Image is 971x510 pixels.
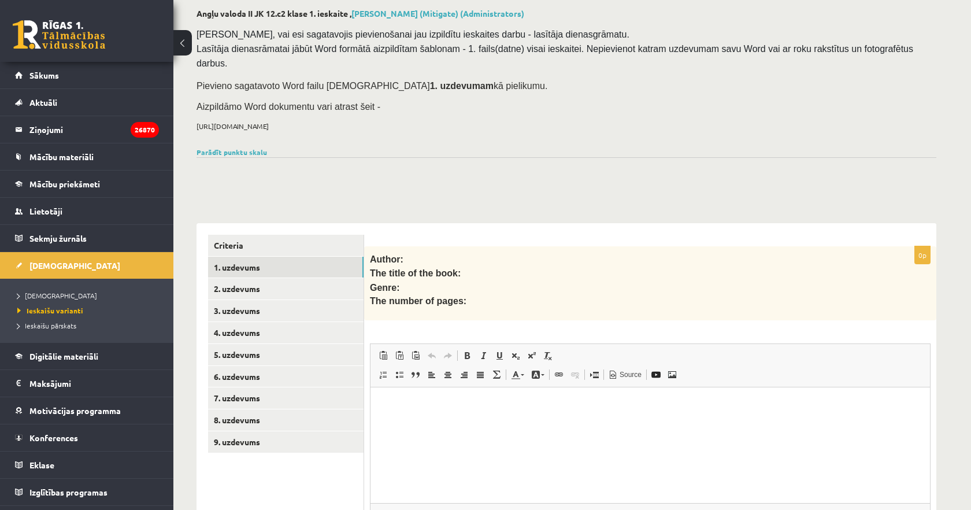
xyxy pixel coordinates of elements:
[197,29,916,68] span: [PERSON_NAME], vai esi sagatavojis pievienošanai jau izpildītu ieskaites darbu - lasītāja dienasg...
[29,433,78,443] span: Konferences
[197,102,380,112] span: Aizpildāmo Word dokumentu vari atrast šeit -
[208,366,364,387] a: 6. uzdevums
[648,367,664,382] a: Embed YouTube Video
[29,260,120,271] span: [DEMOGRAPHIC_DATA]
[208,431,364,453] a: 9. uzdevums
[208,278,364,300] a: 2. uzdevums
[29,116,159,143] legend: Ziņojumi
[29,233,87,243] span: Sekmju žurnāls
[17,290,162,301] a: [DEMOGRAPHIC_DATA]
[914,246,931,264] p: 0p
[131,122,159,138] i: 26870
[15,116,159,143] a: Ziņojumi26870
[370,283,400,293] span: Genre:
[15,452,159,478] a: Eklase
[197,81,547,91] span: Pievieno sagatavoto Word failu [DEMOGRAPHIC_DATA] kā pielikumu.
[664,367,680,382] a: Image
[29,460,54,470] span: Eklase
[29,179,100,189] span: Mācību priekšmeti
[440,348,456,363] a: Redo (⌘+Y)
[17,291,97,300] span: [DEMOGRAPHIC_DATA]
[424,367,440,382] a: Align Left
[15,479,159,505] a: Izglītības programas
[15,62,159,88] a: Sākums
[351,8,524,19] a: [PERSON_NAME] (Mitigate) (Administrators)
[15,143,159,170] a: Mācību materiāli
[551,367,567,382] a: Link (⌘+K)
[370,296,466,306] span: The number of pages:
[15,424,159,451] a: Konferences
[13,20,105,49] a: Rīgas 1. Tālmācības vidusskola
[208,387,364,409] a: 7. uzdevums
[524,348,540,363] a: Superscript
[17,305,162,316] a: Ieskaišu varianti
[507,348,524,363] a: Subscript
[391,348,407,363] a: Paste as plain text (⌘+⇧+V)
[17,320,162,331] a: Ieskaišu pārskats
[375,367,391,382] a: Insert/Remove Numbered List
[15,397,159,424] a: Motivācijas programma
[586,367,602,382] a: Insert Page Break for Printing
[15,252,159,279] a: [DEMOGRAPHIC_DATA]
[370,268,461,278] span: The title of the book:
[208,409,364,431] a: 8. uzdevums
[459,348,475,363] a: Bold (⌘+B)
[29,206,62,216] span: Lietotāji
[29,151,94,162] span: Mācību materiāli
[424,348,440,363] a: Undo (⌘+Z)
[528,367,548,382] a: Background Color
[507,367,528,382] a: Text Color
[29,370,159,397] legend: Maksājumi
[475,348,491,363] a: Italic (⌘+I)
[15,171,159,197] a: Mācību priekšmeti
[430,81,494,91] strong: 1. uzdevumam
[208,257,364,278] a: 1. uzdevums
[488,367,505,382] a: Math
[197,9,936,19] h2: Angļu valoda II JK 12.c2 klase 1. ieskaite ,
[605,367,645,382] a: Source
[17,306,83,315] span: Ieskaišu varianti
[407,367,424,382] a: Block Quote
[29,70,59,80] span: Sākums
[208,344,364,365] a: 5. uzdevums
[15,225,159,252] a: Sekmju žurnāls
[15,370,159,397] a: Maksājumi
[370,387,930,503] iframe: Editor, wiswyg-editor-user-answer-47363699028480
[29,351,98,361] span: Digitālie materiāli
[618,370,642,380] span: Source
[567,367,583,382] a: Unlink
[15,89,159,116] a: Aktuāli
[370,254,403,264] span: Author:
[29,487,108,497] span: Izglītības programas
[407,348,424,363] a: Paste from Word
[197,121,931,131] p: [URL][DOMAIN_NAME]
[540,348,556,363] a: Remove Format
[17,321,76,330] span: Ieskaišu pārskats
[15,198,159,224] a: Lietotāji
[197,147,267,157] a: Parādīt punktu skalu
[208,300,364,321] a: 3. uzdevums
[375,348,391,363] a: Paste (⌘+V)
[208,235,364,256] a: Criteria
[208,322,364,343] a: 4. uzdevums
[456,367,472,382] a: Align Right
[491,348,507,363] a: Underline (⌘+U)
[15,343,159,369] a: Digitālie materiāli
[29,97,57,108] span: Aktuāli
[29,405,121,416] span: Motivācijas programma
[440,367,456,382] a: Center
[391,367,407,382] a: Insert/Remove Bulleted List
[472,367,488,382] a: Justify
